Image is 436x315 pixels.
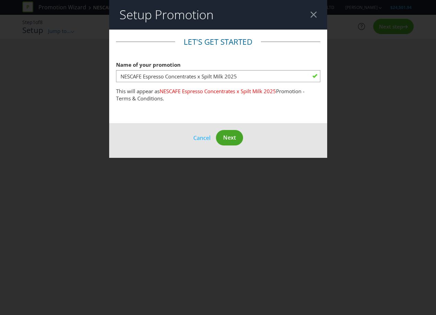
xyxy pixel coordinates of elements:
span: Cancel [193,134,210,142]
span: NESCAFE Espresso Concentrates x Spilt Milk 2025 [160,88,276,95]
h2: Setup Promotion [119,8,214,22]
span: This will appear as [116,88,160,95]
input: e.g. My Promotion [116,70,320,82]
span: Name of your promotion [116,61,181,68]
legend: Let's get started [175,36,261,47]
span: Next [223,134,236,141]
button: Next [216,130,243,145]
span: Promotion - Terms & Conditions. [116,88,305,102]
button: Cancel [193,133,211,142]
